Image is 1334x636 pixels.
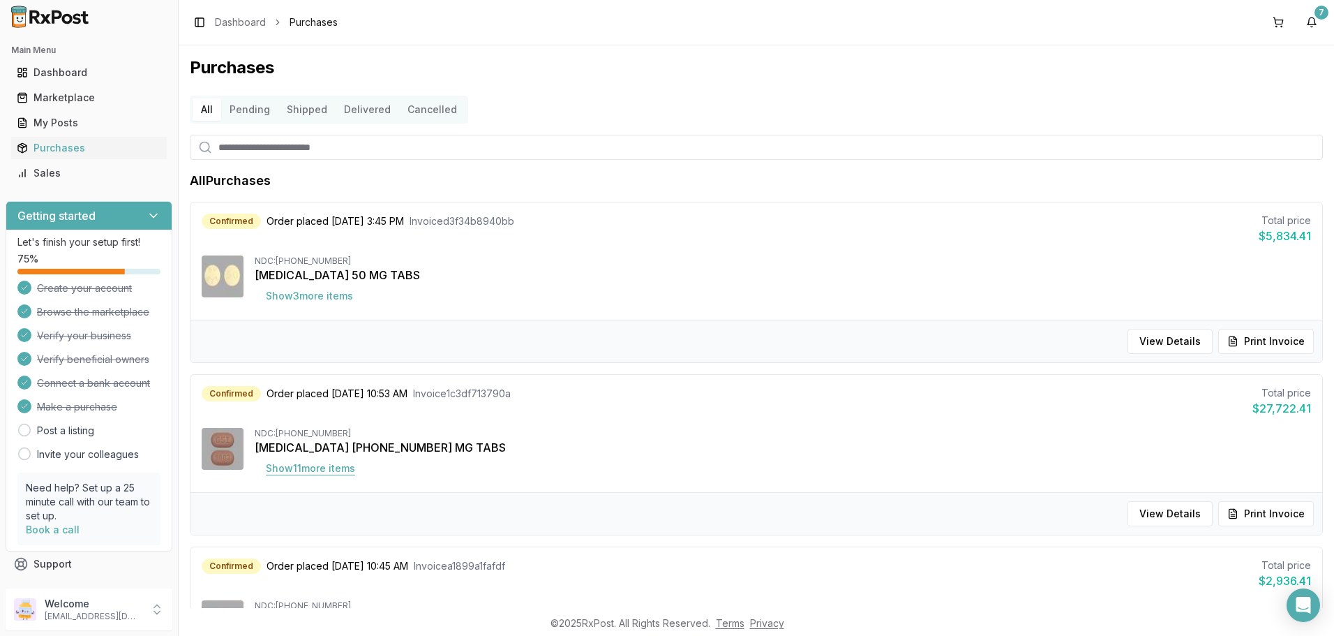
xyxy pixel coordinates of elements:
[255,283,364,309] button: Show3more items
[17,66,161,80] div: Dashboard
[193,98,221,121] button: All
[215,15,266,29] a: Dashboard
[1259,572,1311,589] div: $2,936.41
[221,98,278,121] button: Pending
[278,98,336,121] button: Shipped
[215,15,338,29] nav: breadcrumb
[1218,501,1314,526] button: Print Invoice
[336,98,399,121] button: Delivered
[267,214,404,228] span: Order placed [DATE] 3:45 PM
[37,376,150,390] span: Connect a bank account
[1301,11,1323,34] button: 7
[1287,589,1320,622] div: Open Intercom Messenger
[255,267,1311,283] div: [MEDICAL_DATA] 50 MG TABS
[255,456,366,481] button: Show11more items
[17,141,161,155] div: Purchases
[399,98,465,121] button: Cancelled
[414,559,505,573] span: Invoice a1899a1fafdf
[413,387,511,401] span: Invoice 1c3df713790a
[255,600,1311,612] div: NDC: [PHONE_NUMBER]
[37,329,131,343] span: Verify your business
[45,611,142,622] p: [EMAIL_ADDRESS][DOMAIN_NAME]
[11,60,167,85] a: Dashboard
[11,45,167,56] h2: Main Menu
[14,598,36,621] img: User avatar
[1314,6,1328,20] div: 7
[255,428,1311,439] div: NDC: [PHONE_NUMBER]
[750,617,784,629] a: Privacy
[255,439,1311,456] div: [MEDICAL_DATA] [PHONE_NUMBER] MG TABS
[37,281,132,295] span: Create your account
[202,256,243,297] img: Tivicay 50 MG TABS
[11,161,167,186] a: Sales
[6,6,95,28] img: RxPost Logo
[33,582,81,596] span: Feedback
[716,617,744,629] a: Terms
[6,552,172,577] button: Support
[37,448,139,461] a: Invite your colleagues
[6,137,172,159] button: Purchases
[1259,214,1311,228] div: Total price
[1127,329,1213,354] button: View Details
[17,252,38,266] span: 75 %
[6,112,172,134] button: My Posts
[6,577,172,602] button: Feedback
[1127,501,1213,526] button: View Details
[202,559,261,574] div: Confirmed
[190,171,271,191] h1: All Purchases
[202,428,243,470] img: Biktarvy 50-200-25 MG TABS
[37,400,117,414] span: Make a purchase
[202,214,261,229] div: Confirmed
[1252,386,1311,400] div: Total price
[26,524,80,535] a: Book a call
[267,559,408,573] span: Order placed [DATE] 10:45 AM
[26,481,152,523] p: Need help? Set up a 25 minute call with our team to set up.
[1259,559,1311,572] div: Total price
[11,85,167,110] a: Marketplace
[267,387,407,401] span: Order placed [DATE] 10:53 AM
[37,305,149,319] span: Browse the marketplace
[202,386,261,401] div: Confirmed
[17,235,160,249] p: Let's finish your setup first!
[11,110,167,135] a: My Posts
[6,162,172,184] button: Sales
[190,57,1323,79] h1: Purchases
[45,597,142,611] p: Welcome
[17,207,96,224] h3: Getting started
[17,116,161,130] div: My Posts
[17,166,161,180] div: Sales
[37,353,149,367] span: Verify beneficial owners
[11,135,167,161] a: Purchases
[1259,228,1311,244] div: $5,834.41
[1252,400,1311,417] div: $27,722.41
[37,424,94,438] a: Post a listing
[6,87,172,109] button: Marketplace
[1218,329,1314,354] button: Print Invoice
[6,61,172,84] button: Dashboard
[410,214,514,228] span: Invoice d3f34b8940bb
[17,91,161,105] div: Marketplace
[290,15,338,29] span: Purchases
[255,256,1311,267] div: NDC: [PHONE_NUMBER]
